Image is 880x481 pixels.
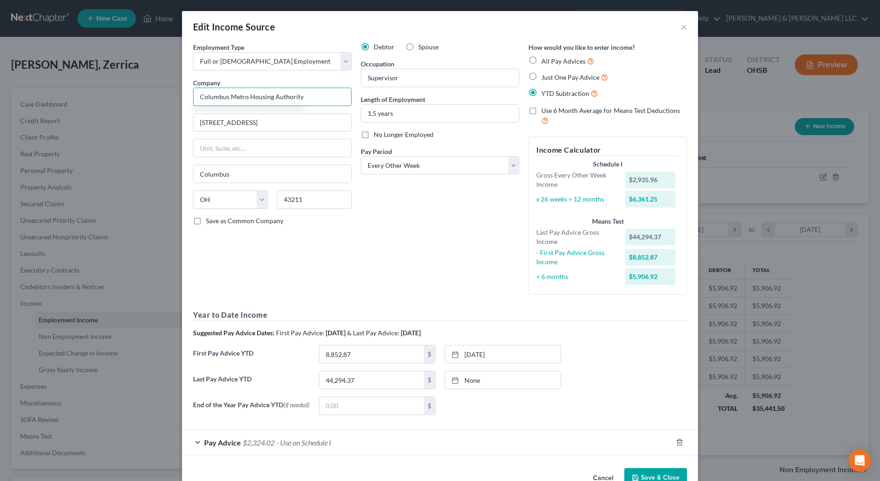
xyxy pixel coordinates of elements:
input: 0.00 [319,371,424,389]
span: Just One Pay Advice [541,73,599,81]
input: ex: 2 years [361,105,519,122]
h5: Income Calculator [536,144,679,156]
label: First Pay Advice YTD [188,345,314,371]
label: End of the Year Pay Advice YTD [188,397,314,422]
label: Last Pay Advice YTD [188,371,314,397]
span: First Pay Advice: [276,329,324,337]
span: - Use on Schedule I [276,438,331,447]
strong: Suggested Pay Advice Dates: [193,329,275,337]
span: All Pay Advices [541,57,586,65]
div: $ [424,397,435,415]
span: $2,324.02 [243,438,275,447]
div: $6,361.25 [625,191,676,208]
label: Occupation [361,59,394,69]
strong: [DATE] [401,329,421,337]
strong: [DATE] [326,329,346,337]
input: Enter address... [194,114,351,131]
label: Length of Employment [361,95,425,104]
div: Open Intercom Messenger [849,450,871,472]
span: Pay Period [361,148,392,155]
div: - First Pay Advice Gross Income [532,248,621,267]
span: YTD Subtraction [541,89,589,97]
span: Company [193,79,220,87]
span: Spouse [418,43,439,51]
span: Use 6 Month Average for Means Test Deductions [541,107,680,114]
span: Debtor [374,43,394,51]
button: × [681,21,687,32]
div: Gross Every Other Week Income [532,171,621,189]
div: $ [424,371,435,389]
a: None [445,371,561,389]
input: Enter zip... [277,190,352,209]
input: Unit, Suite, etc... [194,139,351,157]
div: Schedule I [536,160,679,169]
input: Search company by name... [193,88,352,106]
a: [DATE] [445,345,561,363]
h5: Year to Date Income [193,309,687,321]
div: x 26 weeks ÷ 12 months [532,195,621,204]
span: Save as Common Company [206,217,283,225]
span: & Last Pay Advice: [347,329,399,337]
div: Means Test [536,217,679,226]
span: Pay Advice [204,438,241,447]
div: Last Pay Advice Gross Income [532,228,621,246]
div: $5,906.92 [625,268,676,285]
span: Employment Type [193,43,244,51]
label: How would you like to enter income? [528,42,635,52]
input: Enter city... [194,165,351,183]
div: $2,935.96 [625,172,676,188]
span: (if needed) [283,401,310,409]
input: 0.00 [319,397,424,415]
div: $ [424,345,435,363]
input: -- [361,69,519,87]
div: ÷ 6 months [532,272,621,281]
div: $44,294.37 [625,229,676,245]
input: 0.00 [319,345,424,363]
div: Edit Income Source [193,20,275,33]
span: No Longer Employed [374,131,434,138]
div: $8,852.87 [625,249,676,266]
